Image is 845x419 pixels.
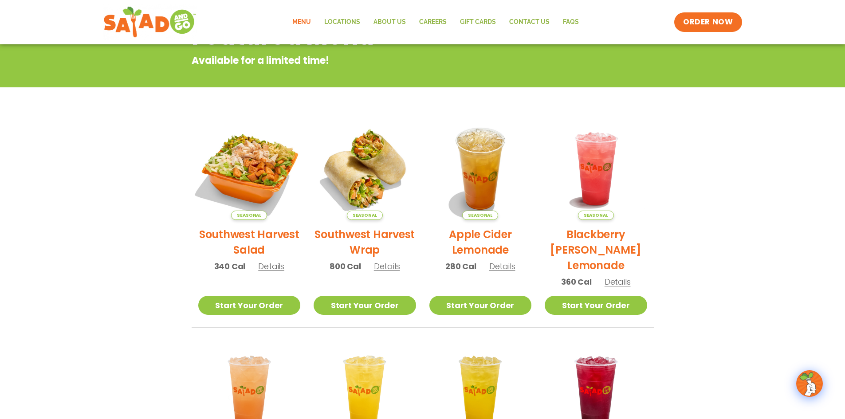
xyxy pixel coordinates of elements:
span: Seasonal [231,211,267,220]
span: Details [605,276,631,287]
span: 340 Cal [214,260,246,272]
a: Menu [286,12,318,32]
span: Details [258,261,284,272]
h2: Southwest Harvest Wrap [314,227,416,258]
img: new-SAG-logo-768×292 [103,4,197,40]
a: Start Your Order [429,296,532,315]
span: 800 Cal [330,260,361,272]
span: Details [374,261,400,272]
span: ORDER NOW [683,17,733,27]
a: Start Your Order [198,296,301,315]
a: About Us [367,12,413,32]
span: Seasonal [462,211,498,220]
img: wpChatIcon [797,371,822,396]
a: Start Your Order [545,296,647,315]
img: Product photo for Southwest Harvest Salad [189,109,309,229]
a: FAQs [556,12,586,32]
img: Product photo for Southwest Harvest Wrap [314,117,416,220]
h2: Apple Cider Lemonade [429,227,532,258]
span: 280 Cal [445,260,476,272]
span: 360 Cal [561,276,592,288]
p: Available for a limited time! [192,53,582,68]
span: Seasonal [578,211,614,220]
a: Locations [318,12,367,32]
a: Contact Us [503,12,556,32]
span: Details [489,261,515,272]
a: ORDER NOW [674,12,742,32]
h2: Blackberry [PERSON_NAME] Lemonade [545,227,647,273]
a: GIFT CARDS [453,12,503,32]
h2: Southwest Harvest Salad [198,227,301,258]
nav: Menu [286,12,586,32]
a: Start Your Order [314,296,416,315]
img: Product photo for Apple Cider Lemonade [429,117,532,220]
a: Careers [413,12,453,32]
span: Seasonal [347,211,383,220]
img: Product photo for Blackberry Bramble Lemonade [545,117,647,220]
